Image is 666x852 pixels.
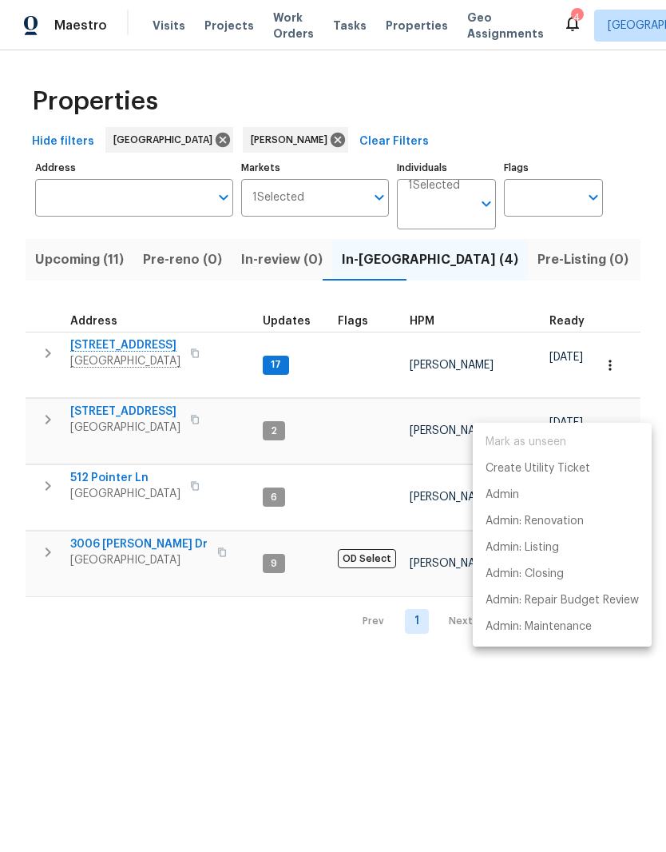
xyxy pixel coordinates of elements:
[486,539,559,556] p: Admin: Listing
[486,513,584,530] p: Admin: Renovation
[486,487,519,504] p: Admin
[486,619,592,635] p: Admin: Maintenance
[486,460,590,477] p: Create Utility Ticket
[486,566,564,583] p: Admin: Closing
[486,592,639,609] p: Admin: Repair Budget Review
